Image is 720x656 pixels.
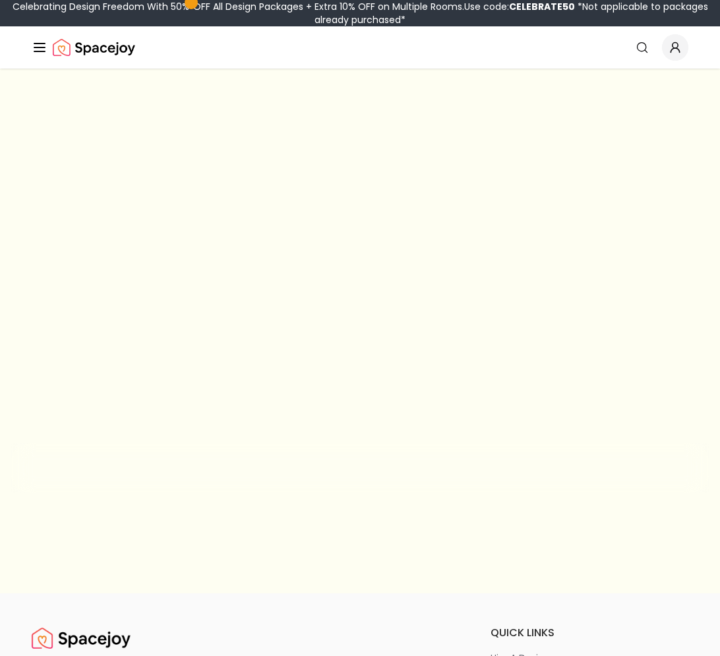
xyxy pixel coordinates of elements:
img: Spacejoy Logo [32,625,131,651]
img: Spacejoy Logo [53,34,135,61]
nav: Global [32,26,688,69]
a: Spacejoy [53,34,135,61]
a: Spacejoy [32,625,131,651]
h6: quick links [491,625,688,641]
